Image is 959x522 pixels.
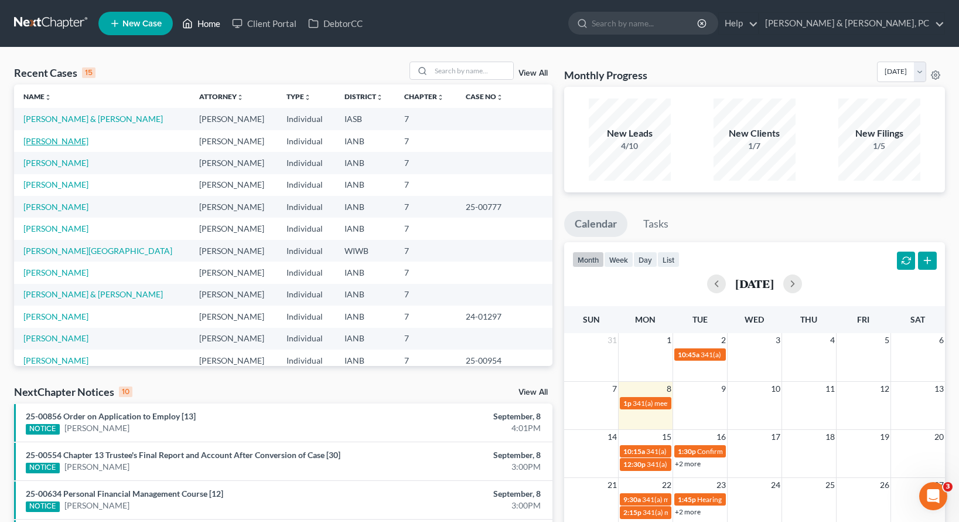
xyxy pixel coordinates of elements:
[661,478,673,492] span: 22
[190,130,278,152] td: [PERSON_NAME]
[335,196,395,218] td: IANB
[23,267,88,277] a: [PERSON_NAME]
[119,387,132,397] div: 10
[678,447,696,456] span: 1:30p
[589,127,671,140] div: New Leads
[715,478,727,492] span: 23
[190,174,278,196] td: [PERSON_NAME]
[715,430,727,444] span: 16
[933,478,945,492] span: 27
[623,460,646,469] span: 12:30p
[26,463,60,473] div: NOTICE
[335,262,395,283] td: IANB
[377,449,541,461] div: September, 8
[190,152,278,174] td: [PERSON_NAME]
[335,108,395,130] td: IASB
[23,289,163,299] a: [PERSON_NAME] & [PERSON_NAME]
[64,461,129,473] a: [PERSON_NAME]
[26,489,223,499] a: 25-00634 Personal Financial Management Course [12]
[646,447,759,456] span: 341(a) meeting for [PERSON_NAME]
[395,262,456,283] td: 7
[633,211,679,237] a: Tasks
[64,422,129,434] a: [PERSON_NAME]
[190,240,278,262] td: [PERSON_NAME]
[277,240,335,262] td: Individual
[583,314,600,324] span: Sun
[635,314,656,324] span: Mon
[335,218,395,239] td: IANB
[395,240,456,262] td: 7
[606,478,618,492] span: 21
[277,174,335,196] td: Individual
[64,500,129,511] a: [PERSON_NAME]
[661,430,673,444] span: 15
[838,140,920,152] div: 1/5
[190,350,278,371] td: [PERSON_NAME]
[277,328,335,350] td: Individual
[190,218,278,239] td: [PERSON_NAME]
[933,430,945,444] span: 20
[518,69,548,77] a: View All
[277,284,335,306] td: Individual
[23,114,163,124] a: [PERSON_NAME] & [PERSON_NAME]
[199,92,244,101] a: Attorneyunfold_more
[719,13,758,34] a: Help
[377,488,541,500] div: September, 8
[720,333,727,347] span: 2
[496,94,503,101] i: unfold_more
[643,508,756,517] span: 341(a) meeting for [PERSON_NAME]
[770,478,781,492] span: 24
[226,13,302,34] a: Client Portal
[395,328,456,350] td: 7
[377,461,541,473] div: 3:00PM
[606,333,618,347] span: 31
[431,62,513,79] input: Search by name...
[190,262,278,283] td: [PERSON_NAME]
[26,450,340,460] a: 25-00554 Chapter 13 Trustee's Final Report and Account After Conversion of Case [30]
[82,67,95,78] div: 15
[190,284,278,306] td: [PERSON_NAME]
[237,94,244,101] i: unfold_more
[335,350,395,371] td: IANB
[456,196,552,218] td: 25-00777
[456,350,552,371] td: 25-00954
[277,196,335,218] td: Individual
[23,202,88,212] a: [PERSON_NAME]
[647,460,760,469] span: 341(a) meeting for [PERSON_NAME]
[277,350,335,371] td: Individual
[623,447,645,456] span: 10:15a
[395,196,456,218] td: 7
[335,174,395,196] td: IANB
[697,447,830,456] span: Confirmation hearing for [PERSON_NAME]
[277,152,335,174] td: Individual
[26,424,60,435] div: NOTICE
[657,252,680,267] button: list
[666,382,673,396] span: 8
[376,94,383,101] i: unfold_more
[395,174,456,196] td: 7
[335,240,395,262] td: WIWB
[642,495,755,504] span: 341(a) meeting for [PERSON_NAME]
[395,108,456,130] td: 7
[572,252,604,267] button: month
[335,306,395,327] td: IANB
[23,333,88,343] a: [PERSON_NAME]
[675,507,701,516] a: +2 more
[456,306,552,327] td: 24-01297
[395,152,456,174] td: 7
[611,382,618,396] span: 7
[395,218,456,239] td: 7
[759,13,944,34] a: [PERSON_NAME] & [PERSON_NAME], PC
[377,422,541,434] div: 4:01PM
[701,350,814,359] span: 341(a) meeting for [PERSON_NAME]
[564,211,627,237] a: Calendar
[45,94,52,101] i: unfold_more
[335,152,395,174] td: IANB
[466,92,503,101] a: Case Nounfold_more
[190,196,278,218] td: [PERSON_NAME]
[23,355,88,365] a: [PERSON_NAME]
[395,350,456,371] td: 7
[633,399,746,408] span: 341(a) meeting for [PERSON_NAME]
[26,411,196,421] a: 25-00856 Order on Application to Employ [13]
[623,495,641,504] span: 9:30a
